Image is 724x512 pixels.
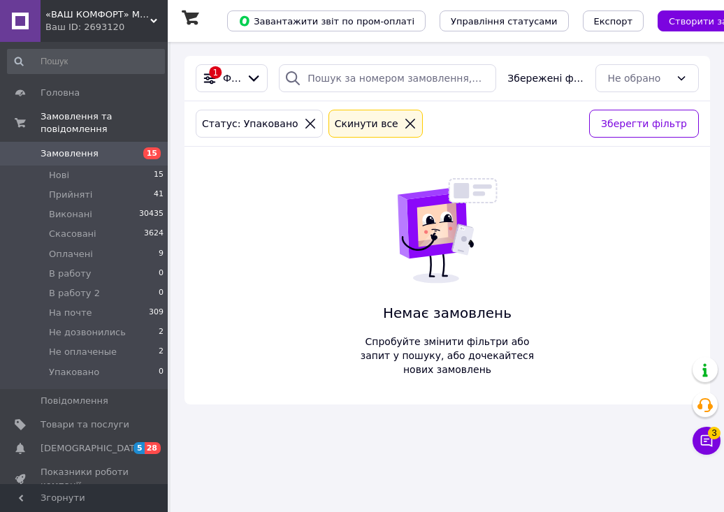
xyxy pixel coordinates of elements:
[41,395,108,407] span: Повідомлення
[355,335,540,376] span: Спробуйте змінити фільтри або запит у пошуку, або дочекайтеся нових замовлень
[145,442,161,454] span: 28
[143,147,161,159] span: 15
[49,287,100,300] span: В работу 2
[45,8,150,21] span: «ВАШ КОМФОРТ» Меблева фурнітура
[49,346,117,358] span: Не оплаченые
[440,10,569,31] button: Управління статусами
[159,326,164,339] span: 2
[41,147,99,160] span: Замовлення
[594,16,633,27] span: Експорт
[607,71,670,86] div: Не обрано
[154,189,164,201] span: 41
[41,466,129,491] span: Показники роботи компанії
[451,16,558,27] span: Управління статусами
[227,10,426,31] button: Завантажити звіт по пром-оплаті
[601,116,687,131] span: Зберегти фільтр
[159,366,164,379] span: 0
[133,442,145,454] span: 5
[139,208,164,221] span: 30435
[49,189,92,201] span: Прийняті
[507,71,584,85] span: Збережені фільтри:
[355,303,540,323] span: Немає замовлень
[45,21,168,34] div: Ваш ID: 2693120
[223,71,240,85] span: Фільтри
[159,346,164,358] span: 2
[708,427,721,439] span: 3
[49,268,92,280] span: В работу
[238,15,414,27] span: Завантажити звіт по пром-оплаті
[149,307,164,319] span: 309
[49,307,92,319] span: На почте
[49,169,69,182] span: Нові
[159,248,164,261] span: 9
[589,110,699,138] button: Зберегти фільтр
[49,208,92,221] span: Виконані
[154,169,164,182] span: 15
[41,418,129,431] span: Товари та послуги
[41,442,144,455] span: [DEMOGRAPHIC_DATA]
[41,87,80,99] span: Головна
[583,10,644,31] button: Експорт
[159,287,164,300] span: 0
[49,228,96,240] span: Скасовані
[159,268,164,280] span: 0
[49,326,126,339] span: Не дозвонились
[279,64,496,92] input: Пошук за номером замовлення, ПІБ покупця, номером телефону, Email, номером накладної
[7,49,165,74] input: Пошук
[693,427,721,455] button: Чат з покупцем3
[144,228,164,240] span: 3624
[41,110,168,136] span: Замовлення та повідомлення
[332,116,401,131] div: Cкинути все
[49,366,99,379] span: Упаковано
[49,248,93,261] span: Оплачені
[199,116,301,131] div: Статус: Упаковано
